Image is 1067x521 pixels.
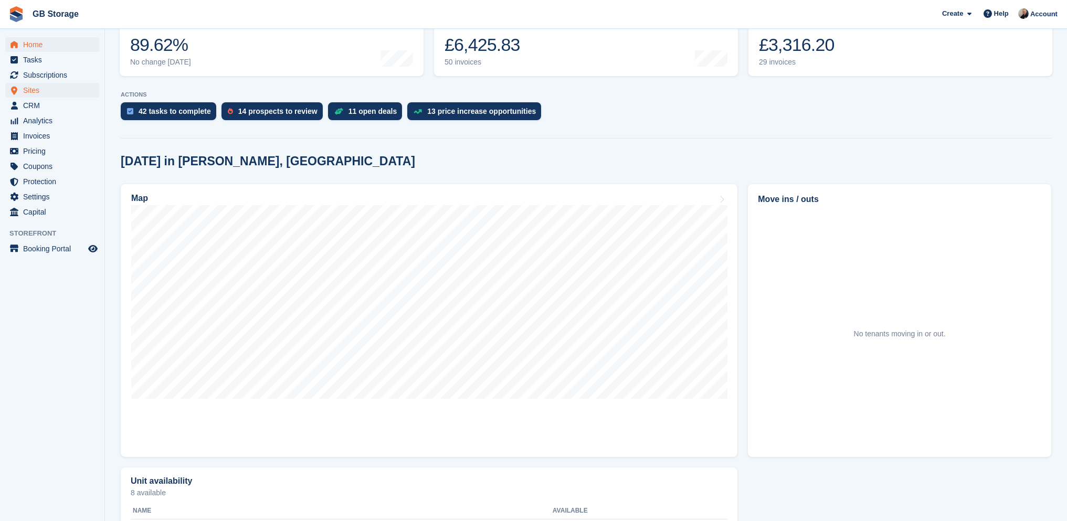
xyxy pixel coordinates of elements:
[23,205,86,219] span: Capital
[23,98,86,113] span: CRM
[1018,8,1029,19] img: Karl Walker
[854,328,946,339] div: No tenants moving in or out.
[23,52,86,67] span: Tasks
[23,189,86,204] span: Settings
[23,129,86,143] span: Invoices
[131,476,192,486] h2: Unit availability
[139,107,211,115] div: 42 tasks to complete
[228,108,233,114] img: prospect-51fa495bee0391a8d652442698ab0144808aea92771e9ea1ae160a38d050c398.svg
[5,52,99,67] a: menu
[553,503,660,519] th: Available
[414,109,422,114] img: price_increase_opportunities-93ffe204e8149a01c8c9dc8f82e8f89637d9d84a8eef4429ea346261dce0b2c0.svg
[121,154,415,168] h2: [DATE] in [PERSON_NAME], [GEOGRAPHIC_DATA]
[5,159,99,174] a: menu
[28,5,83,23] a: GB Storage
[994,8,1009,19] span: Help
[9,228,104,239] span: Storefront
[130,58,191,67] div: No change [DATE]
[120,9,424,76] a: Occupancy 89.62% No change [DATE]
[5,113,99,128] a: menu
[131,503,553,519] th: Name
[121,91,1051,98] p: ACTIONS
[1030,9,1058,19] span: Account
[131,489,727,496] p: 8 available
[87,242,99,255] a: Preview store
[130,34,191,56] div: 89.62%
[334,108,343,115] img: deal-1b604bf984904fb50ccaf53a9ad4b4a5d6e5aea283cecdc64d6e3604feb123c2.svg
[23,68,86,82] span: Subscriptions
[759,58,834,67] div: 29 invoices
[23,83,86,98] span: Sites
[131,194,148,203] h2: Map
[23,113,86,128] span: Analytics
[23,174,86,189] span: Protection
[238,107,318,115] div: 14 prospects to review
[8,6,24,22] img: stora-icon-8386f47178a22dfd0bd8f6a31ec36ba5ce8667c1dd55bd0f319d3a0aa187defe.svg
[5,174,99,189] a: menu
[748,9,1052,76] a: Awaiting payment £3,316.20 29 invoices
[942,8,963,19] span: Create
[759,34,834,56] div: £3,316.20
[5,83,99,98] a: menu
[5,241,99,256] a: menu
[427,107,536,115] div: 13 price increase opportunities
[5,189,99,204] a: menu
[5,144,99,158] a: menu
[23,159,86,174] span: Coupons
[348,107,397,115] div: 11 open deals
[758,193,1041,206] h2: Move ins / outs
[5,129,99,143] a: menu
[445,34,523,56] div: £6,425.83
[23,241,86,256] span: Booking Portal
[121,184,737,457] a: Map
[407,102,546,125] a: 13 price increase opportunities
[23,144,86,158] span: Pricing
[445,58,523,67] div: 50 invoices
[23,37,86,52] span: Home
[5,37,99,52] a: menu
[127,108,133,114] img: task-75834270c22a3079a89374b754ae025e5fb1db73e45f91037f5363f120a921f8.svg
[328,102,408,125] a: 11 open deals
[5,205,99,219] a: menu
[434,9,738,76] a: Month-to-date sales £6,425.83 50 invoices
[221,102,328,125] a: 14 prospects to review
[5,98,99,113] a: menu
[121,102,221,125] a: 42 tasks to complete
[5,68,99,82] a: menu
